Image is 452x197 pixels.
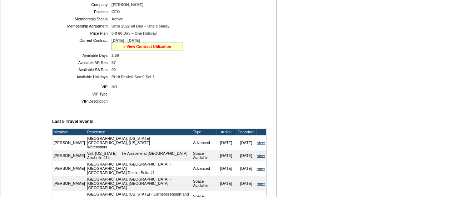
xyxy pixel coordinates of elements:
td: Available SA Res: [55,68,109,72]
td: [PERSON_NAME] [53,161,86,176]
span: CEO [111,10,120,14]
td: Space Available [192,150,216,161]
span: [DATE] - [DATE] [111,38,140,43]
span: [PERSON_NAME] [111,3,143,7]
td: Available AR Res: [55,60,109,65]
span: Pri:0 Peak:0 Sec:0 Sel:1 [111,75,155,79]
b: Last 5 Travel Events [52,119,93,124]
span: Ultra 2022 60 Day – One Holiday [111,24,169,28]
td: VIP: [55,85,109,89]
span: 99 [111,68,116,72]
td: Company: [55,3,109,7]
td: Residence [86,129,192,135]
td: [PERSON_NAME] [53,150,86,161]
td: Type [192,129,216,135]
td: [DATE] [216,161,236,176]
td: Member [53,129,86,135]
span: 2.50 [111,53,119,58]
td: Price Plan: [55,31,109,35]
td: [DATE] [216,135,236,150]
td: Position: [55,10,109,14]
td: Available Holidays: [55,75,109,79]
span: Active [111,17,123,21]
a: view [257,153,265,158]
td: Vail, [US_STATE] - The Arrabelle at [GEOGRAPHIC_DATA] Arrabelle 414 [86,150,192,161]
td: Membership Agreement: [55,24,109,28]
td: [PERSON_NAME] [53,135,86,150]
td: VIP Description: [55,99,109,103]
a: view [257,166,265,171]
td: Advanced [192,161,216,176]
td: [GEOGRAPHIC_DATA], [GEOGRAPHIC_DATA] - [GEOGRAPHIC_DATA], [GEOGRAPHIC_DATA] [GEOGRAPHIC_DATA] [86,176,192,191]
a: » View Contract Utilization [123,44,171,49]
span: NO [111,85,117,89]
span: 97 [111,60,116,65]
td: [DATE] [236,150,256,161]
td: Arrival [216,129,236,135]
td: Advanced [192,135,216,150]
td: Available Days: [55,53,109,58]
td: Space Available [192,176,216,191]
td: [PERSON_NAME] [53,176,86,191]
a: view [257,181,265,186]
td: [DATE] [236,161,256,176]
td: Current Contract: [55,38,109,50]
td: [DATE] [236,176,256,191]
td: [GEOGRAPHIC_DATA], [US_STATE] - [GEOGRAPHIC_DATA], [US_STATE] Watercolors [86,135,192,150]
a: view [257,141,265,145]
td: [DATE] [236,135,256,150]
td: Departure [236,129,256,135]
span: 0-0 60 Day – One Holiday [111,31,157,35]
td: [DATE] [216,176,236,191]
td: Membership Status: [55,17,109,21]
td: [GEOGRAPHIC_DATA], [GEOGRAPHIC_DATA] - [GEOGRAPHIC_DATA] [GEOGRAPHIC_DATA] Deluxe Suite #1 [86,161,192,176]
td: [DATE] [216,150,236,161]
td: VIP Type: [55,92,109,96]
